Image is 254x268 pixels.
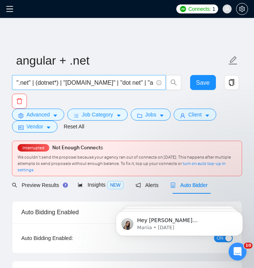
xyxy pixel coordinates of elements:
[224,75,239,90] button: copy
[27,110,50,119] span: Advanced
[12,98,27,105] span: delete
[116,113,121,118] span: caret-down
[170,183,176,188] span: robot
[224,6,230,12] span: user
[131,109,171,121] button: folderJobscaret-down
[18,113,24,118] span: setting
[107,181,124,189] span: NEW
[236,3,248,15] button: setting
[78,182,123,188] span: Insights
[229,243,247,261] iframe: Intercom live chat
[63,122,84,131] a: Reset All
[188,110,202,119] span: Client
[53,113,58,118] span: caret-down
[167,79,181,86] span: search
[18,125,24,130] span: idcard
[21,234,92,242] div: Auto Bidding Enabled:
[52,144,103,151] span: Not Enough Connects
[180,6,186,12] img: upwork-logo.png
[244,243,253,249] span: 10
[213,5,216,13] span: 1
[174,109,216,121] button: userClientcaret-down
[62,182,69,188] div: Tooltip anchor
[12,182,66,188] span: Preview Results
[136,182,159,188] span: Alerts
[159,113,164,118] span: caret-down
[12,94,27,109] button: delete
[228,56,238,65] span: edit
[180,113,185,118] span: user
[196,78,210,87] span: Save
[224,79,239,86] span: copy
[145,110,157,119] span: Jobs
[137,113,142,118] span: folder
[27,122,43,131] span: Vendor
[236,6,248,12] a: setting
[188,5,211,13] span: Connects:
[78,182,83,187] span: area-chart
[74,113,79,118] span: bars
[12,183,17,188] span: search
[18,155,231,172] span: We couldn’t send the proposal because your agency ran out of connects on [DATE]. This happens aft...
[136,183,141,188] span: notification
[46,125,51,130] span: caret-down
[16,51,227,70] input: Scanner name...
[20,145,47,150] span: Interrupted
[105,196,254,248] iframe: Intercom notifications message
[21,202,233,223] div: Auto Bidding Enabled
[16,78,153,87] input: Search Freelance Jobs...
[205,113,210,118] span: caret-down
[157,80,161,85] span: info-circle
[12,109,64,121] button: settingAdvancedcaret-down
[12,121,58,133] button: idcardVendorcaret-down
[170,182,207,188] span: Auto Bidder
[190,75,216,90] button: Save
[166,75,181,90] button: search
[67,109,127,121] button: barsJob Categorycaret-down
[6,5,13,13] span: menu
[82,110,113,119] span: Job Category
